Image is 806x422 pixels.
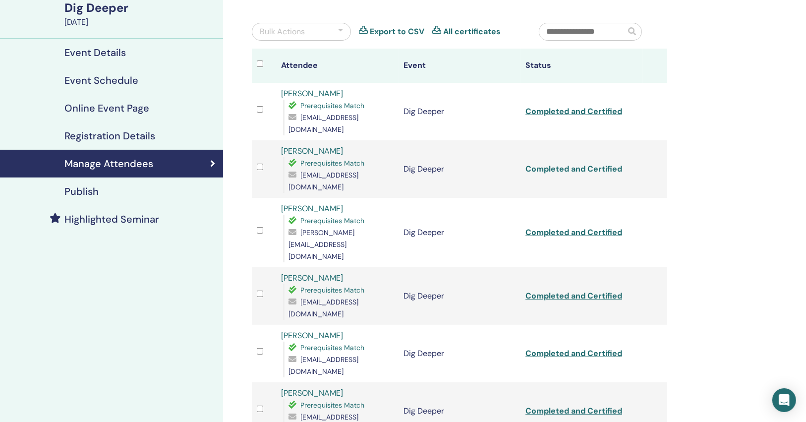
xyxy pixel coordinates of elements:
a: [PERSON_NAME] [281,146,343,156]
td: Dig Deeper [399,140,520,198]
span: [EMAIL_ADDRESS][DOMAIN_NAME] [288,298,358,318]
span: Prerequisites Match [300,159,364,168]
h4: Highlighted Seminar [64,213,159,225]
h4: Event Details [64,47,126,59]
td: Dig Deeper [399,267,520,325]
h4: Registration Details [64,130,155,142]
td: Dig Deeper [399,83,520,140]
span: Prerequisites Match [300,286,364,295]
th: Status [520,49,642,83]
span: [EMAIL_ADDRESS][DOMAIN_NAME] [288,171,358,191]
span: [PERSON_NAME][EMAIL_ADDRESS][DOMAIN_NAME] [288,228,354,261]
span: Prerequisites Match [300,216,364,225]
a: [PERSON_NAME] [281,330,343,341]
h4: Online Event Page [64,102,149,114]
a: [PERSON_NAME] [281,388,343,398]
a: Completed and Certified [525,164,622,174]
a: [PERSON_NAME] [281,273,343,283]
span: Prerequisites Match [300,343,364,352]
a: All certificates [443,26,501,38]
span: Prerequisites Match [300,101,364,110]
a: Completed and Certified [525,348,622,359]
a: Export to CSV [370,26,424,38]
h4: Manage Attendees [64,158,153,170]
a: [PERSON_NAME] [281,203,343,214]
a: [PERSON_NAME] [281,88,343,99]
div: [DATE] [64,16,217,28]
span: Prerequisites Match [300,401,364,410]
a: Completed and Certified [525,406,622,416]
a: Completed and Certified [525,227,622,238]
span: [EMAIL_ADDRESS][DOMAIN_NAME] [288,355,358,376]
div: Bulk Actions [260,26,305,38]
h4: Publish [64,185,99,197]
th: Event [399,49,520,83]
a: Completed and Certified [525,291,622,301]
td: Dig Deeper [399,325,520,382]
td: Dig Deeper [399,198,520,267]
a: Completed and Certified [525,106,622,117]
div: Open Intercom Messenger [772,388,796,412]
span: [EMAIL_ADDRESS][DOMAIN_NAME] [288,113,358,134]
th: Attendee [276,49,398,83]
h4: Event Schedule [64,74,138,86]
